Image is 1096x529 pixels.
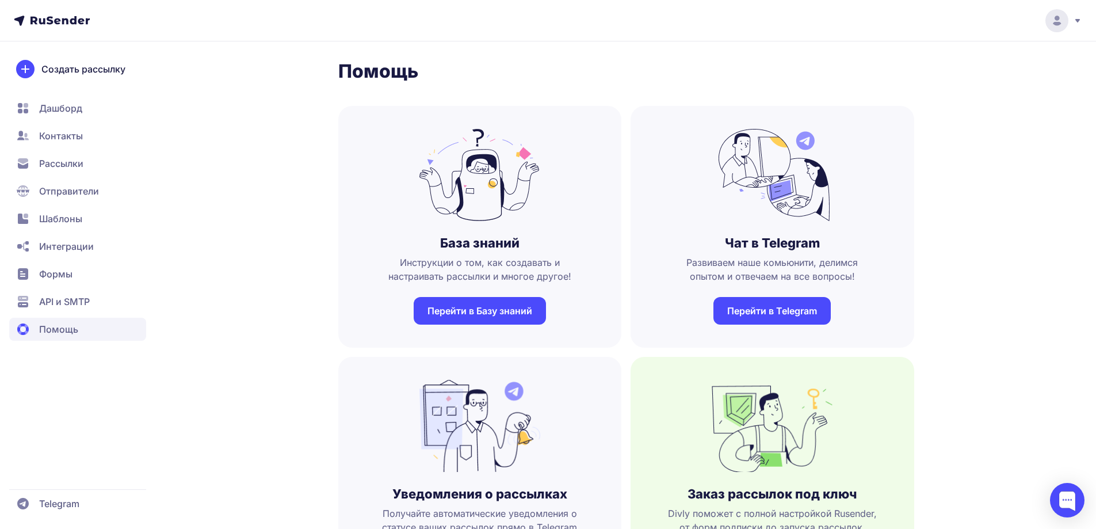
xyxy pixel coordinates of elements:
[39,295,90,309] span: API и SMTP
[39,184,99,198] span: Отправители
[392,486,567,502] h3: Уведомления о рассылках
[414,297,546,325] a: Перейти в Базу знаний
[9,492,146,515] a: Telegram
[41,62,125,76] span: Создать рассылку
[39,267,72,281] span: Формы
[440,235,520,251] h3: База знаний
[39,101,82,115] span: Дашборд
[688,486,857,502] h3: Заказ рассылок под ключ
[39,239,94,253] span: Интеграции
[712,129,832,221] img: no_photo
[39,129,83,143] span: Контакты
[649,256,896,283] span: Развиваем наше комьюнити, делимся опытом и отвечаем на все вопросы!
[39,157,83,170] span: Рассылки
[357,256,604,283] span: Инструкции о том, как создавать и настраивать рассылки и многое другое!
[39,497,79,511] span: Telegram
[419,380,540,472] img: no_photo
[39,212,82,226] span: Шаблоны
[419,129,540,221] img: no_photo
[39,322,78,336] span: Помощь
[338,60,914,83] h1: Помощь
[713,297,831,325] a: Перейти в Telegram
[725,235,820,251] h3: Чат в Telegram
[712,380,832,472] img: no_photo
